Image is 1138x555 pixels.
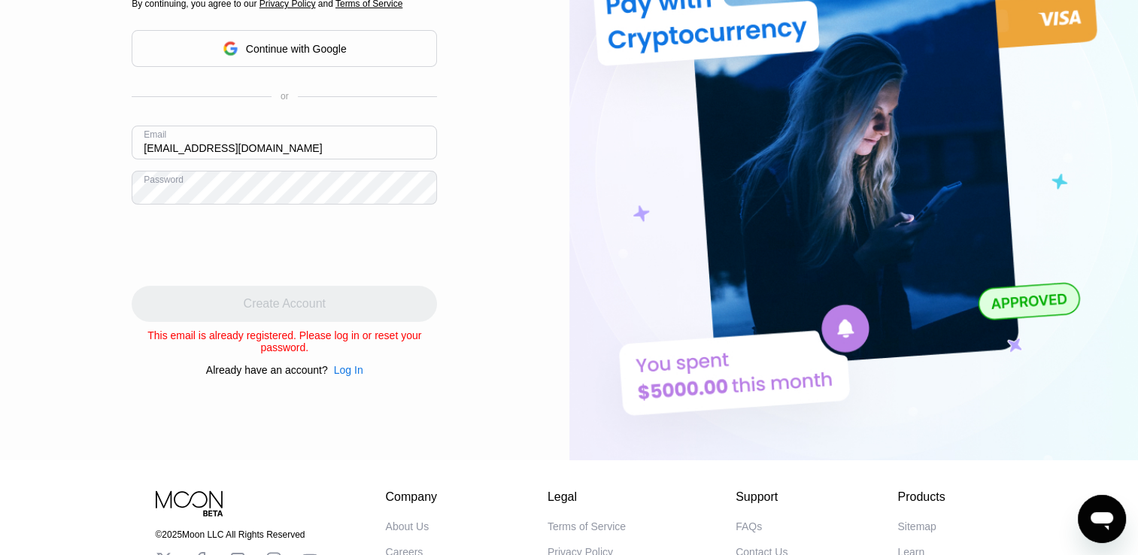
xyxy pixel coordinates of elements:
[897,490,945,504] div: Products
[334,364,363,376] div: Log In
[132,329,437,353] div: This email is already registered. Please log in or reset your password.
[736,520,762,532] div: FAQs
[386,520,429,532] div: About Us
[132,30,437,67] div: Continue with Google
[548,520,626,532] div: Terms of Service
[548,490,626,504] div: Legal
[897,520,936,532] div: Sitemap
[144,174,184,185] div: Password
[328,364,363,376] div: Log In
[246,43,347,55] div: Continue with Google
[1078,495,1126,543] iframe: Button to launch messaging window
[144,129,166,140] div: Email
[736,490,787,504] div: Support
[156,529,318,540] div: © 2025 Moon LLC All Rights Reserved
[281,91,289,102] div: or
[206,364,328,376] div: Already have an account?
[386,490,438,504] div: Company
[132,216,360,274] iframe: reCAPTCHA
